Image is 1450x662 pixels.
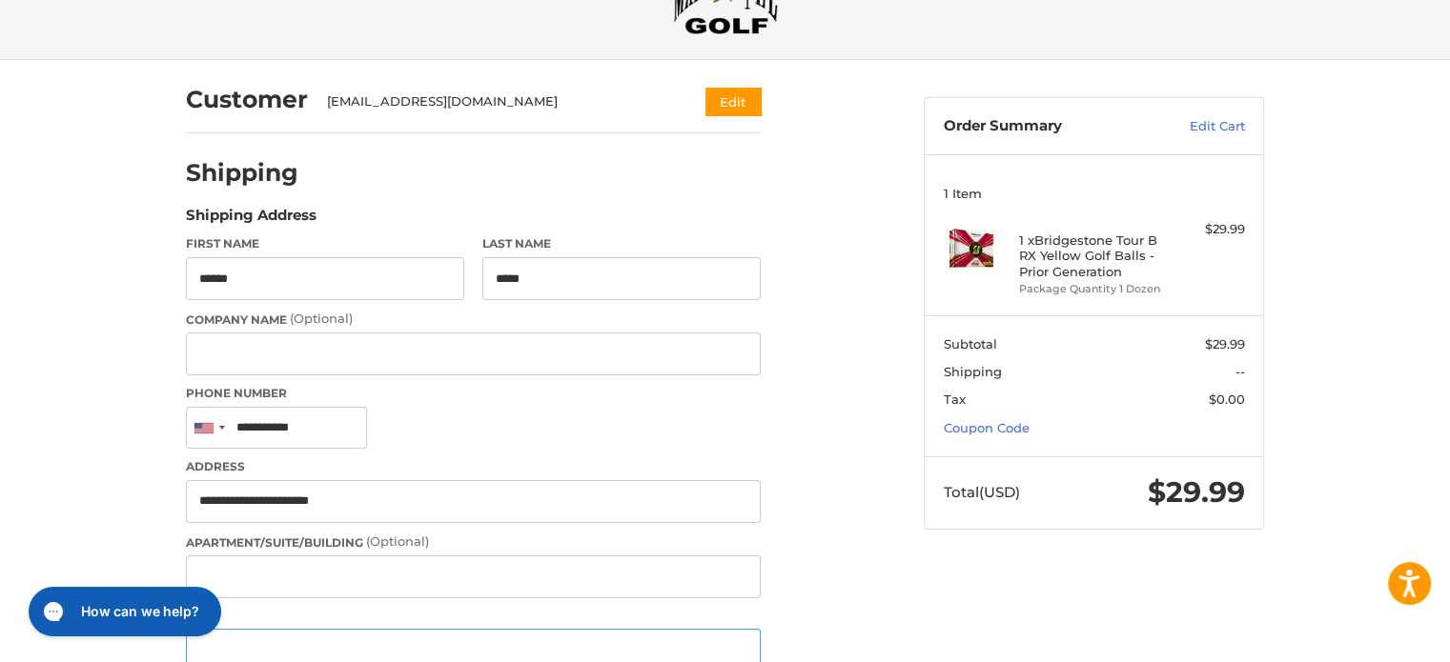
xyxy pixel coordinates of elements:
span: $0.00 [1209,391,1245,407]
h2: Customer [186,85,308,114]
a: Edit Cart [1149,117,1245,136]
h3: 1 Item [944,186,1245,201]
h3: Order Summary [944,117,1149,136]
label: Company Name [186,310,761,329]
button: Edit [705,88,761,115]
label: Apartment/Suite/Building [186,532,761,552]
h2: Shipping [186,158,298,188]
label: Address [186,458,761,475]
span: Total (USD) [944,483,1020,501]
span: $29.99 [1205,336,1245,351]
span: Subtotal [944,336,997,351]
a: Coupon Code [944,420,1030,435]
h4: 1 x Bridgestone Tour B RX Yellow Golf Balls - Prior Generation [1019,232,1165,279]
legend: Shipping Address [186,205,317,235]
span: Tax [944,391,966,407]
div: [EMAIL_ADDRESS][DOMAIN_NAME] [327,92,669,111]
label: First Name [186,235,464,252]
small: (Optional) [290,311,353,326]
div: $29.99 [1170,220,1245,239]
span: -- [1236,364,1245,379]
li: Package Quantity 1 Dozen [1019,281,1165,297]
label: Last Name [482,235,761,252]
span: $29.99 [1148,474,1245,510]
label: City [186,608,761,625]
span: Shipping [944,364,1002,379]
label: Phone Number [186,385,761,402]
div: United States: +1 [187,408,231,449]
iframe: Gorgias live chat messenger [19,580,226,643]
small: (Optional) [366,533,429,549]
